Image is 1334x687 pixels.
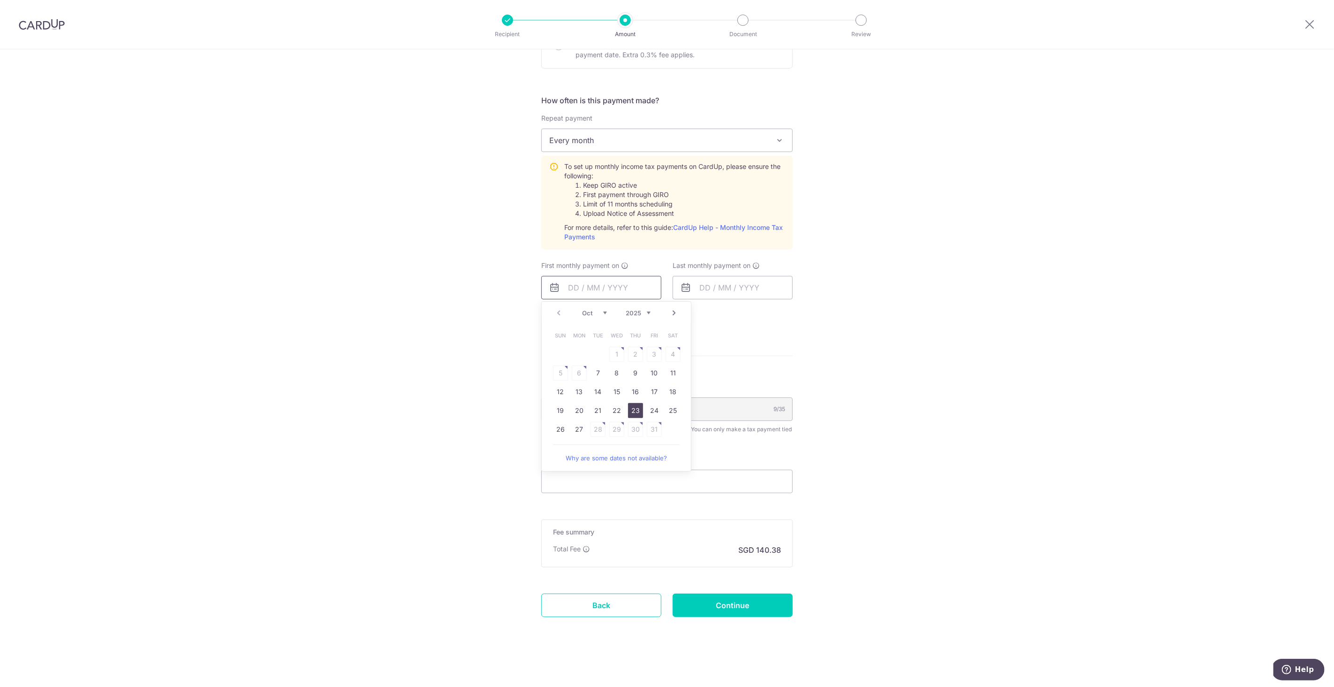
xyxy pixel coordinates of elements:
[647,366,662,381] a: 10
[628,384,643,399] a: 16
[572,422,587,437] a: 27
[591,403,606,418] a: 21
[541,261,619,270] span: First monthly payment on
[572,403,587,418] a: 20
[541,95,793,106] h5: How often is this payment made?
[564,223,783,241] a: CardUp Help - Monthly Income Tax Payments
[576,38,781,61] p: Your card will be charged one business day before the selected payment date. Extra 0.3% fee applies.
[647,403,662,418] a: 24
[542,129,792,152] span: Every month
[19,19,65,30] img: CardUp
[591,366,606,381] a: 7
[628,366,643,381] a: 9
[609,328,624,343] span: Wednesday
[609,366,624,381] a: 8
[673,276,793,299] input: DD / MM / YYYY
[583,181,785,190] li: Keep GIRO active
[647,328,662,343] span: Friday
[666,384,681,399] a: 18
[591,384,606,399] a: 14
[666,328,681,343] span: Saturday
[553,449,680,467] a: Why are some dates not available?
[591,328,606,343] span: Tuesday
[553,384,568,399] a: 12
[591,30,660,39] p: Amount
[473,30,542,39] p: Recipient
[647,384,662,399] a: 17
[572,384,587,399] a: 13
[553,527,781,537] h5: Fee summary
[708,30,778,39] p: Document
[609,403,624,418] a: 22
[609,384,624,399] a: 15
[673,594,793,617] input: Continue
[553,403,568,418] a: 19
[826,30,896,39] p: Review
[583,209,785,218] li: Upload Notice of Assessment
[541,594,661,617] a: Back
[583,199,785,209] li: Limit of 11 months scheduling
[666,403,681,418] a: 25
[553,422,568,437] a: 26
[553,328,568,343] span: Sunday
[583,190,785,199] li: First payment through GIRO
[628,328,643,343] span: Thursday
[673,261,750,270] span: Last monthly payment on
[572,328,587,343] span: Monday
[666,366,681,381] a: 11
[541,276,661,299] input: DD / MM / YYYY
[553,544,581,554] p: Total Fee
[1273,659,1325,682] iframe: Opens a widget where you can find more information
[738,544,781,556] p: SGD 140.38
[541,114,592,123] label: Repeat payment
[628,403,643,418] a: 23
[773,405,785,414] div: 9/35
[541,129,793,152] span: Every month
[668,307,680,319] a: Next
[564,162,785,242] div: To set up monthly income tax payments on CardUp, please ensure the following: For more details, r...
